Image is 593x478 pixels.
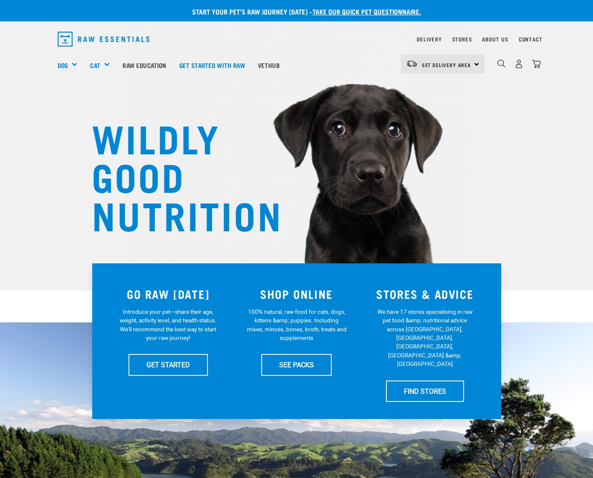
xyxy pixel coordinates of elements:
h3: SHOP ONLINE [237,287,356,301]
a: Dog [58,60,68,70]
h3: STORES & ADVICE [366,287,484,301]
img: van-moving.png [406,60,418,68]
h1: WILDLY GOOD NUTRITION [92,118,263,233]
a: Cat [90,60,100,70]
img: user.png [514,59,523,68]
a: Vethub [251,48,286,82]
img: home-icon@2x.png [532,59,541,68]
img: Raw Essentials Logo [58,32,150,47]
a: Contact [519,38,543,41]
nav: dropdown navigation [51,28,543,50]
p: We have 17 stores specialising in raw pet food &amp; nutritional advice across [GEOGRAPHIC_DATA],... [375,307,475,369]
a: Stores [452,38,472,41]
a: SEE PACKS [261,354,332,375]
a: Delivery [417,38,441,41]
h3: GO RAW [DATE] [109,287,228,301]
img: home-icon-1@2x.png [497,59,505,68]
p: 100% natural, raw food for cats, dogs, kittens &amp; puppies. Including mixes, minces, bones, bro... [246,307,347,342]
a: Get started with Raw [173,48,251,82]
a: About Us [482,38,508,41]
a: Raw Education [116,48,172,82]
a: take our quick pet questionnaire. [313,9,421,13]
span: Set Delivery Area [422,63,471,66]
a: GET STARTED [129,354,208,375]
a: FIND STORES [386,381,464,402]
p: Introduce your pet—share their age, weight, activity level, and health status. We'll recommend th... [118,307,218,342]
